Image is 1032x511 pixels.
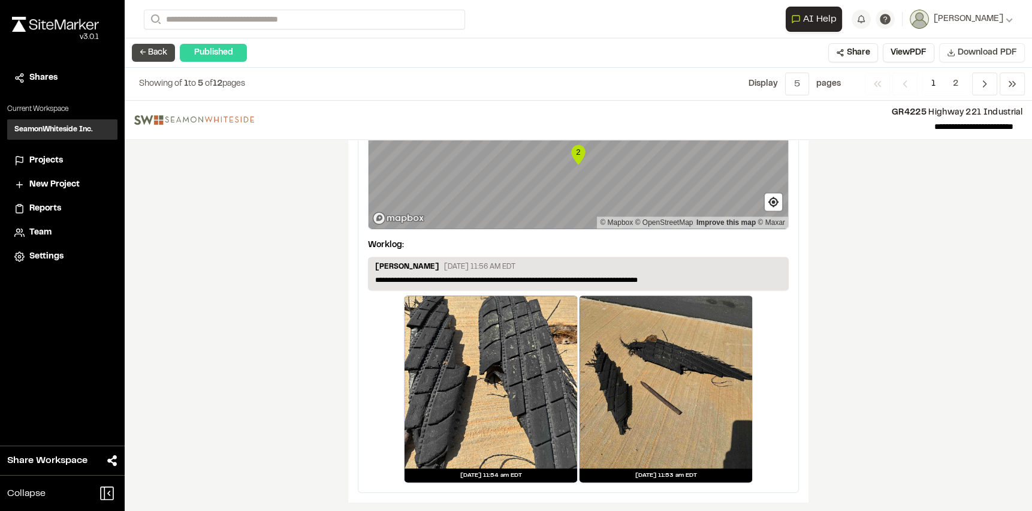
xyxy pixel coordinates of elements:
[765,193,782,211] button: Find my location
[144,10,165,29] button: Search
[696,218,756,227] a: Map feedback
[14,178,110,191] a: New Project
[958,46,1017,59] span: Download PDF
[29,71,58,85] span: Shares
[910,10,929,29] img: User
[12,17,99,32] img: rebrand.png
[134,115,254,125] img: file
[139,77,245,91] p: to of pages
[368,239,404,252] p: Worklog:
[579,295,753,483] a: [DATE] 11:53 am EDT
[569,143,587,167] div: Map marker
[939,43,1025,62] button: Download PDF
[786,7,842,32] button: Open AI Assistant
[580,468,752,482] div: [DATE] 11:53 am EDT
[749,77,778,91] p: Display
[758,218,785,227] a: Maxar
[372,211,425,225] a: Mapbox logo
[865,73,1025,95] nav: Navigation
[14,124,93,135] h3: SeamonWhiteside Inc.
[375,261,439,275] p: [PERSON_NAME]
[14,226,110,239] a: Team
[198,80,203,88] span: 5
[132,44,175,62] button: ← Back
[29,250,64,263] span: Settings
[803,12,837,26] span: AI Help
[404,295,578,483] a: [DATE] 11:54 am EDT
[264,106,1022,119] p: Highway 221 Industrial
[14,154,110,167] a: Projects
[944,73,967,95] span: 2
[180,44,247,62] div: Published
[405,468,577,482] div: [DATE] 11:54 am EDT
[14,250,110,263] a: Settings
[7,486,46,501] span: Collapse
[934,13,1003,26] span: [PERSON_NAME]
[600,218,633,227] a: Mapbox
[184,80,188,88] span: 1
[444,261,515,272] p: [DATE] 11:56 AM EDT
[29,178,80,191] span: New Project
[786,7,847,32] div: Open AI Assistant
[29,226,52,239] span: Team
[785,73,809,95] button: 5
[139,80,184,88] span: Showing of
[828,43,878,62] button: Share
[14,71,110,85] a: Shares
[910,10,1013,29] button: [PERSON_NAME]
[922,73,945,95] span: 1
[7,453,87,468] span: Share Workspace
[883,43,934,62] button: ViewPDF
[635,218,693,227] a: OpenStreetMap
[892,109,927,116] span: GR4225
[576,148,580,157] text: 2
[14,202,110,215] a: Reports
[816,77,841,91] p: page s
[213,80,222,88] span: 12
[12,32,99,43] div: Oh geez...please don't...
[29,154,63,167] span: Projects
[7,104,117,115] p: Current Workspace
[369,105,788,229] canvas: Map
[29,202,61,215] span: Reports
